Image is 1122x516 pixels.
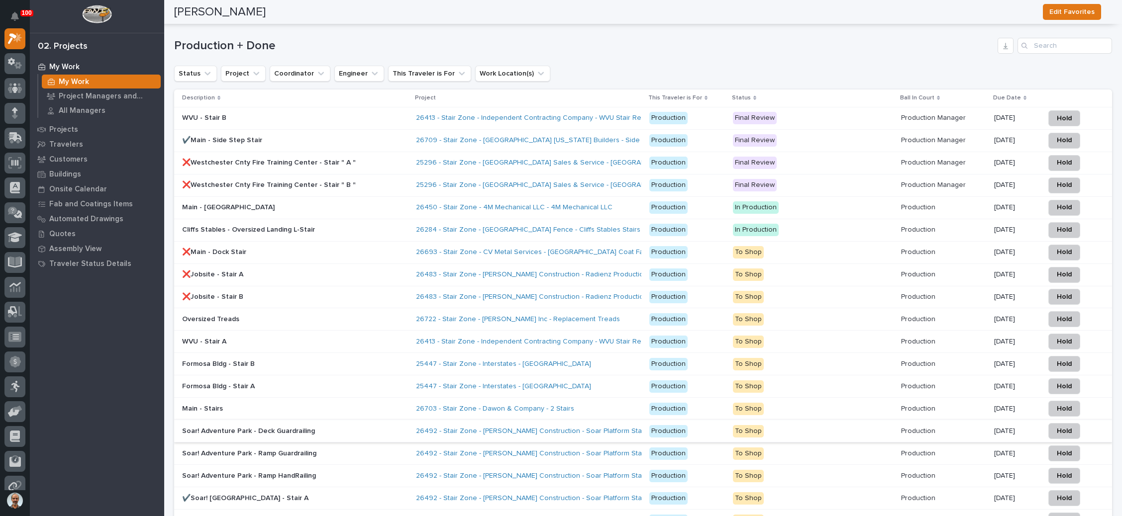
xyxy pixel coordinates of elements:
p: Production Manager [901,179,968,189]
div: To Shop [733,268,764,281]
p: Soar! Adventure Park - Deck Guardrailing [182,427,356,435]
div: Production [649,157,688,169]
a: 25447 - Stair Zone - Interstates - [GEOGRAPHIC_DATA] [416,360,591,368]
input: Search [1018,38,1112,54]
p: Production [901,447,937,458]
tr: Soar! Adventure Park - Deck Guardrailing26492 - Stair Zone - [PERSON_NAME] Construction - Soar Pl... [174,420,1112,442]
div: To Shop [733,313,764,326]
div: Production [649,224,688,236]
button: Hold [1048,401,1080,417]
button: Hold [1048,222,1080,238]
div: Notifications100 [12,12,25,28]
button: Notifications [4,6,25,27]
p: Project [415,92,436,103]
p: Travelers [49,140,83,149]
a: Quotes [30,226,164,241]
div: Production [649,112,688,124]
tr: Main - Stairs26703 - Stair Zone - Dawon & Company - 2 Stairs ProductionTo ShopProductionProductio... [174,398,1112,420]
p: [DATE] [994,382,1037,391]
div: Production [649,201,688,214]
a: 26492 - Stair Zone - [PERSON_NAME] Construction - Soar Platform Stairs & Railings [416,494,683,503]
button: Project [221,66,266,82]
div: 02. Projects [38,41,88,52]
tr: Cliffs Stables - Oversized Landing L-Stair26284 - Stair Zone - [GEOGRAPHIC_DATA] Fence - Cliffs S... [174,219,1112,241]
div: To Shop [733,425,764,437]
p: Customers [49,155,88,164]
tr: ❌Main - Dock Stair26693 - Stair Zone - CV Metal Services - [GEOGRAPHIC_DATA] Coat Factory Stair P... [174,241,1112,263]
p: Formosa Bldg - Stair A [182,382,356,391]
span: Hold [1057,246,1072,258]
a: 26492 - Stair Zone - [PERSON_NAME] Construction - Soar Platform Stairs & Railings [416,427,683,435]
tr: Formosa Bldg - Stair A25447 - Stair Zone - Interstates - [GEOGRAPHIC_DATA] ProductionTo ShopProdu... [174,375,1112,398]
tr: Main - [GEOGRAPHIC_DATA]26450 - Stair Zone - 4M Mechanical LLC - 4M Mechanical LLC ProductionIn P... [174,196,1112,219]
p: [DATE] [994,203,1037,212]
p: Formosa Bldg - Stair B [182,360,356,368]
p: Production Manager [901,134,968,145]
div: Production [649,492,688,505]
span: Hold [1057,268,1072,280]
h2: [PERSON_NAME] [174,5,266,19]
button: users-avatar [4,490,25,511]
button: Hold [1048,267,1080,283]
div: Production [649,447,688,460]
div: Production [649,313,688,326]
p: WVU - Stair A [182,338,356,346]
div: To Shop [733,291,764,303]
button: Hold [1048,423,1080,439]
a: 25296 - Stair Zone - [GEOGRAPHIC_DATA] Sales & Service - [GEOGRAPHIC_DATA] Fire Training Cent [416,159,738,167]
span: Hold [1057,112,1072,124]
span: Hold [1057,492,1072,504]
a: 26722 - Stair Zone - [PERSON_NAME] Inc - Replacement Treads [416,315,620,324]
p: Main - [GEOGRAPHIC_DATA] [182,203,356,212]
p: Production [901,470,937,480]
p: My Work [59,78,89,86]
p: Production [901,201,937,212]
a: 26492 - Stair Zone - [PERSON_NAME] Construction - Soar Platform Stairs & Railings [416,449,683,458]
tr: Formosa Bldg - Stair B25447 - Stair Zone - Interstates - [GEOGRAPHIC_DATA] ProductionTo ShopProdu... [174,353,1112,375]
tr: Oversized Treads26722 - Stair Zone - [PERSON_NAME] Inc - Replacement Treads ProductionTo ShopProd... [174,308,1112,331]
p: Quotes [49,230,76,239]
div: Production [649,358,688,370]
span: Hold [1057,380,1072,392]
span: Hold [1057,179,1072,191]
a: Customers [30,152,164,167]
div: In Production [733,201,779,214]
tr: Soar! Adventure Park - Ramp HandRailing26492 - Stair Zone - [PERSON_NAME] Construction - Soar Pla... [174,465,1112,487]
p: [DATE] [994,248,1037,257]
div: Production [649,246,688,258]
p: WVU - Stair B [182,114,356,122]
p: Fab and Coatings Items [49,200,133,209]
div: To Shop [733,447,764,460]
span: Hold [1057,157,1072,169]
p: Production [901,313,937,324]
p: Description [182,92,215,103]
p: Production [901,380,937,391]
span: Hold [1057,134,1072,146]
p: Production [901,246,937,257]
p: ❌Main - Dock Stair [182,248,356,257]
p: [DATE] [994,405,1037,413]
div: Final Review [733,112,777,124]
p: Due Date [993,92,1021,103]
tr: WVU - Stair B26413 - Stair Zone - Independent Contracting Company - WVU Stair Replacement Product... [174,107,1112,129]
span: Hold [1057,403,1072,415]
div: Production [649,470,688,482]
button: Edit Favorites [1043,4,1101,20]
div: To Shop [733,246,764,258]
p: Assembly View [49,245,102,254]
span: Hold [1057,470,1072,482]
div: Production [649,134,688,147]
a: 26703 - Stair Zone - Dawon & Company - 2 Stairs [416,405,574,413]
p: Status [732,92,751,103]
tr: ❌Jobsite - Stair B26483 - Stair Zone - [PERSON_NAME] Construction - Radienz Production Lines Prod... [174,286,1112,308]
p: [DATE] [994,427,1037,435]
a: My Work [38,75,164,88]
tr: ❌Westchester Cnty Fire Training Center - Stair " A "25296 - Stair Zone - [GEOGRAPHIC_DATA] Sales ... [174,152,1112,174]
tr: ❌Jobsite - Stair A26483 - Stair Zone - [PERSON_NAME] Construction - Radienz Production Lines Prod... [174,263,1112,286]
span: Hold [1057,358,1072,370]
button: Hold [1048,378,1080,394]
a: All Managers [38,103,164,117]
p: Buildings [49,170,81,179]
p: All Managers [59,106,105,115]
h1: Production + Done [174,39,994,53]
